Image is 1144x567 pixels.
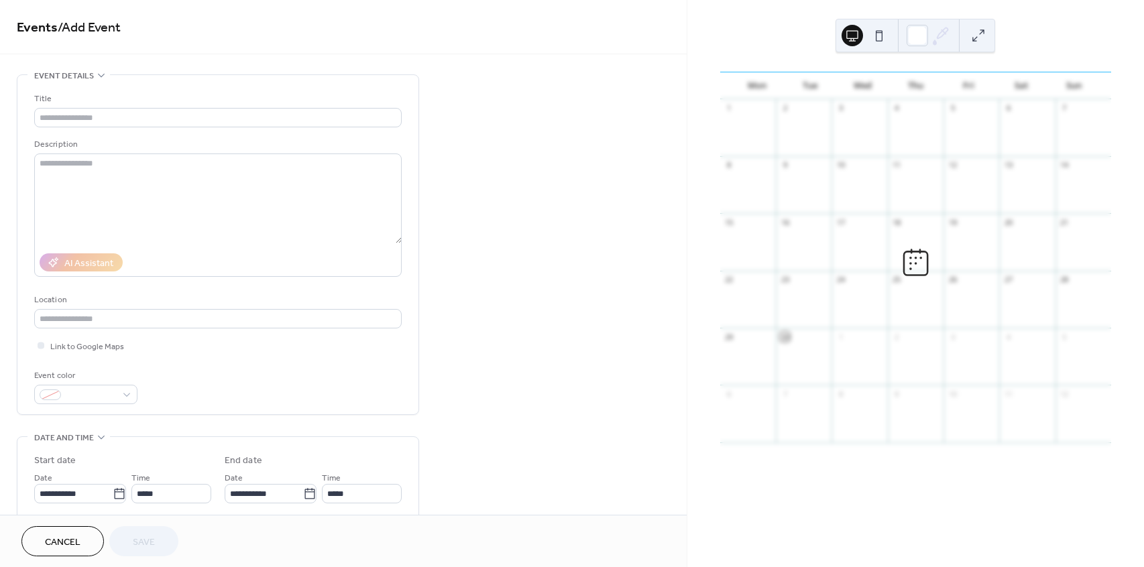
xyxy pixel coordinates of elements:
[836,332,846,342] div: 1
[1003,332,1013,342] div: 4
[50,340,124,354] span: Link to Google Maps
[131,471,150,485] span: Time
[322,471,341,485] span: Time
[994,72,1047,99] div: Sat
[948,389,958,399] div: 10
[724,275,734,285] div: 22
[34,369,135,383] div: Event color
[1003,275,1013,285] div: 27
[1060,217,1070,227] div: 21
[780,103,790,113] div: 2
[34,69,94,83] span: Event details
[724,217,734,227] div: 15
[892,389,902,399] div: 9
[836,160,846,170] div: 10
[724,332,734,342] div: 29
[21,526,104,556] button: Cancel
[780,160,790,170] div: 9
[34,471,52,485] span: Date
[225,471,243,485] span: Date
[948,160,958,170] div: 12
[1060,275,1070,285] div: 28
[58,15,121,41] span: / Add Event
[1003,217,1013,227] div: 20
[34,137,399,151] div: Description
[1047,72,1100,99] div: Sun
[1060,389,1070,399] div: 12
[836,389,846,399] div: 8
[836,275,846,285] div: 24
[34,454,76,468] div: Start date
[34,92,399,106] div: Title
[948,275,958,285] div: 26
[836,72,889,99] div: Wed
[836,217,846,227] div: 17
[889,72,942,99] div: Thu
[724,103,734,113] div: 1
[1060,160,1070,170] div: 14
[34,293,399,307] div: Location
[1003,389,1013,399] div: 11
[780,217,790,227] div: 16
[780,332,790,342] div: 30
[892,217,902,227] div: 18
[942,72,995,99] div: Fri
[45,535,80,550] span: Cancel
[17,15,58,41] a: Events
[892,103,902,113] div: 4
[724,160,734,170] div: 8
[836,103,846,113] div: 3
[780,275,790,285] div: 23
[1003,160,1013,170] div: 13
[892,332,902,342] div: 2
[783,72,836,99] div: Tue
[724,389,734,399] div: 6
[731,72,784,99] div: Mon
[948,103,958,113] div: 5
[1003,103,1013,113] div: 6
[892,160,902,170] div: 11
[948,332,958,342] div: 3
[34,431,94,445] span: Date and time
[780,389,790,399] div: 7
[1060,332,1070,342] div: 5
[948,217,958,227] div: 19
[1060,103,1070,113] div: 7
[225,454,262,468] div: End date
[892,275,902,285] div: 25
